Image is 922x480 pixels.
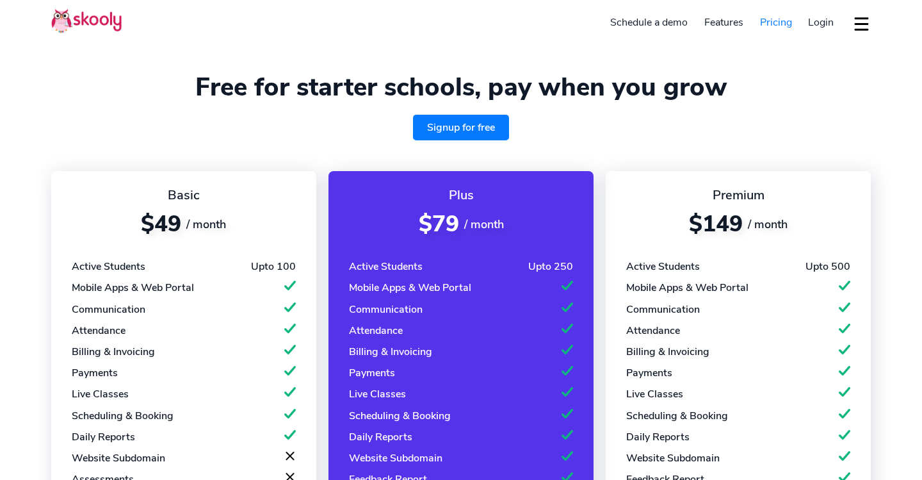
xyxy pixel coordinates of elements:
div: Upto 500 [805,260,850,274]
div: Billing & Invoicing [72,345,155,359]
div: Attendance [626,324,680,338]
span: / month [186,217,226,232]
div: Plus [349,186,573,204]
div: Live Classes [72,387,129,401]
div: Upto 100 [251,260,296,274]
a: Pricing [752,12,800,33]
a: Features [696,12,752,33]
span: $79 [419,209,459,239]
span: Login [808,15,834,29]
div: Payments [626,366,672,380]
div: Billing & Invoicing [349,345,432,359]
div: Website Subdomain [349,451,442,465]
div: Scheduling & Booking [349,409,451,423]
div: Scheduling & Booking [72,409,174,423]
div: Daily Reports [72,430,135,444]
div: Billing & Invoicing [626,345,709,359]
h1: Free for starter schools, pay when you grow [51,72,871,103]
div: Mobile Apps & Web Portal [349,281,471,295]
a: Schedule a demo [603,12,697,33]
div: Active Students [72,260,145,274]
a: Signup for free [413,115,509,140]
div: Daily Reports [349,430,412,444]
div: Communication [72,302,145,317]
button: dropdown menu [852,9,871,38]
img: Skooly [51,8,122,33]
div: Attendance [349,324,403,338]
span: $149 [689,209,743,239]
div: Payments [349,366,395,380]
div: Upto 250 [528,260,573,274]
a: Login [800,12,842,33]
div: Premium [626,186,850,204]
span: $49 [141,209,181,239]
span: / month [748,217,788,232]
div: Payments [72,366,118,380]
span: / month [464,217,504,232]
div: Communication [349,302,423,317]
div: Attendance [72,324,125,338]
span: Pricing [760,15,792,29]
div: Active Students [349,260,423,274]
div: Basic [72,186,296,204]
div: Communication [626,302,700,317]
div: Website Subdomain [72,451,165,465]
div: Live Classes [349,387,406,401]
div: Active Students [626,260,700,274]
div: Mobile Apps & Web Portal [626,281,748,295]
div: Mobile Apps & Web Portal [72,281,194,295]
